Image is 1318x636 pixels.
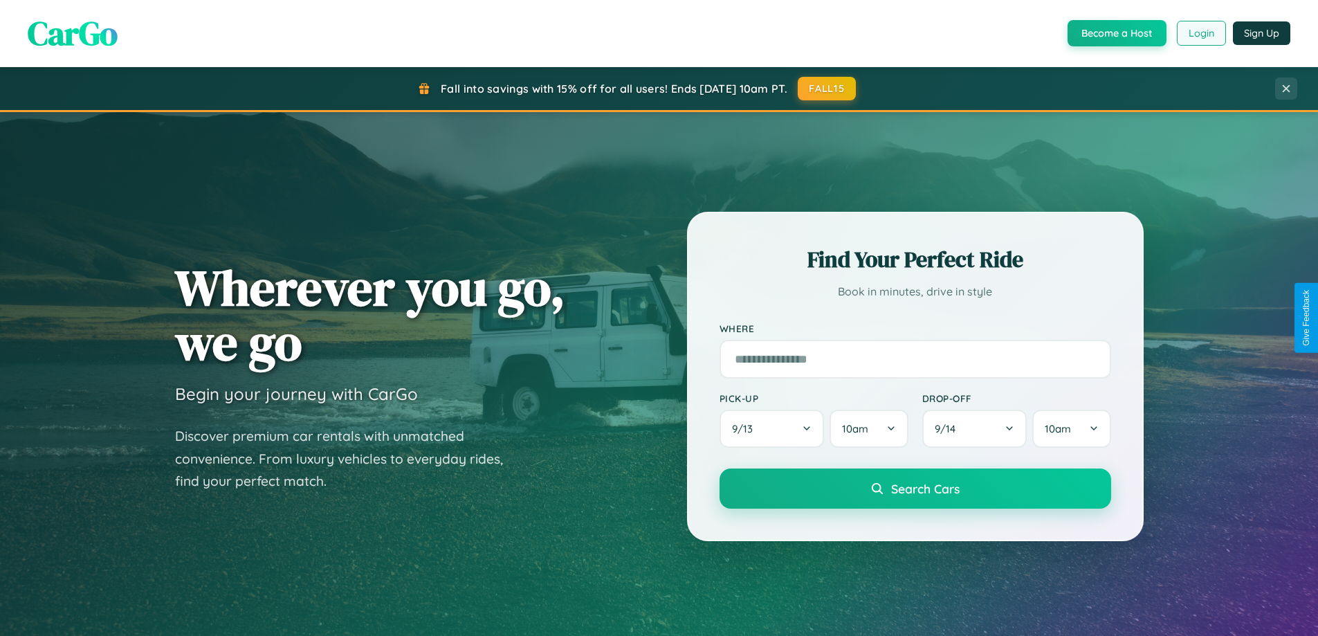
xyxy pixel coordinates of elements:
[935,422,962,435] span: 9 / 14
[720,469,1111,509] button: Search Cars
[922,392,1111,404] label: Drop-off
[1177,21,1226,46] button: Login
[891,481,960,496] span: Search Cars
[720,322,1111,334] label: Where
[1233,21,1290,45] button: Sign Up
[1068,20,1166,46] button: Become a Host
[1301,290,1311,346] div: Give Feedback
[720,392,908,404] label: Pick-up
[732,422,760,435] span: 9 / 13
[175,425,521,493] p: Discover premium car rentals with unmatched convenience. From luxury vehicles to everyday rides, ...
[1045,422,1071,435] span: 10am
[175,260,565,370] h1: Wherever you go, we go
[441,82,787,96] span: Fall into savings with 15% off for all users! Ends [DATE] 10am PT.
[842,422,868,435] span: 10am
[175,383,418,404] h3: Begin your journey with CarGo
[720,244,1111,275] h2: Find Your Perfect Ride
[720,282,1111,302] p: Book in minutes, drive in style
[1032,410,1110,448] button: 10am
[922,410,1027,448] button: 9/14
[798,77,856,100] button: FALL15
[830,410,908,448] button: 10am
[720,410,825,448] button: 9/13
[28,10,118,56] span: CarGo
